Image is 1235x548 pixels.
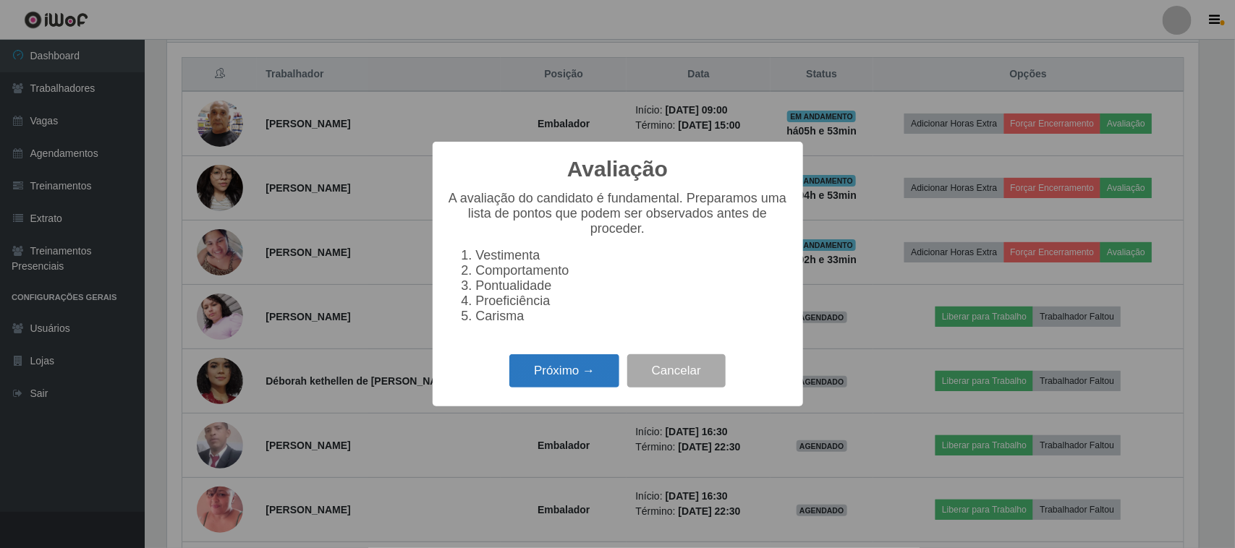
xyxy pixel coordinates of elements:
[476,248,789,263] li: Vestimenta
[476,278,789,294] li: Pontualidade
[627,354,726,388] button: Cancelar
[447,191,789,236] p: A avaliação do candidato é fundamental. Preparamos uma lista de pontos que podem ser observados a...
[509,354,619,388] button: Próximo →
[476,263,789,278] li: Comportamento
[476,309,789,324] li: Carisma
[476,294,789,309] li: Proeficiência
[567,156,668,182] h2: Avaliação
